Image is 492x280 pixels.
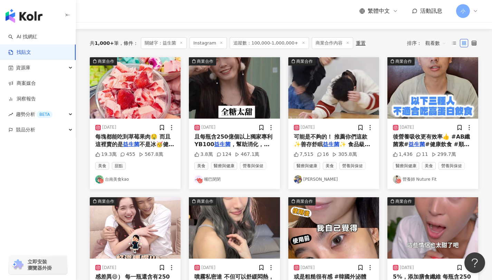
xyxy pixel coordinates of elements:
img: KOL Avatar [194,175,203,183]
span: 美食 [194,162,208,170]
div: [DATE] [301,265,315,271]
span: 營養與保健 [240,162,266,170]
a: KOL Avatar[PERSON_NAME] [294,175,374,183]
div: 124 [216,151,232,158]
span: ，幫助消化，[DATE]又是甜美的一天💗 [194,141,269,155]
img: post-image [288,197,379,259]
span: 條件 ： [119,40,138,46]
div: post-image商業合作 [189,57,280,119]
div: 11 [416,151,428,158]
img: KOL Avatar [393,175,401,183]
div: 567.8萬 [139,151,163,158]
div: 商業合作 [395,58,412,65]
span: 美食 [95,162,109,170]
span: 醫療與健康 [393,162,419,170]
img: KOL Avatar [294,175,302,183]
div: post-image商業合作 [90,197,181,259]
div: 商業合作 [296,198,313,205]
img: post-image [189,197,280,259]
span: 甜點 [112,162,126,170]
div: [DATE] [400,124,414,130]
div: post-image商業合作 [90,57,181,119]
div: [DATE] [102,124,116,130]
span: 觀看數 [425,38,446,49]
a: 商案媒合 [8,80,36,87]
span: 活動訊息 [420,8,442,14]
img: post-image [387,57,478,119]
div: 3.8萬 [194,151,213,158]
span: 醫療與健康 [211,162,237,170]
img: post-image [387,197,478,259]
a: KOL Avatar台南美食kao [95,175,175,183]
span: 立即安裝 瀏覽器外掛 [28,259,52,271]
span: 可能是不夠的！ 推薦你們這款✨善存舒眠 [294,133,368,148]
div: 467.1萬 [235,151,259,158]
div: 商業合作 [395,198,412,205]
div: 商業合作 [98,58,114,65]
div: [DATE] [201,265,215,271]
img: post-image [90,197,181,259]
div: post-image商業合作 [387,197,478,259]
span: 醫療與健康 [294,162,320,170]
mark: 益生菌 [214,141,231,148]
a: KOL Avatar嘴巴閉閉 [194,175,274,183]
span: 繁體中文 [368,7,390,15]
iframe: Help Scout Beacon - Open [464,252,485,273]
span: 小 [461,7,465,15]
span: 後營養吸收更有效率👍 #AB纖菌素# [393,133,470,148]
a: KOL Avatar營養師 Nuture Fit [393,175,473,183]
span: Instagram [190,37,227,49]
mark: 益生菌 [408,141,425,148]
span: 1,000+ [95,40,114,46]
mark: 益生菌 [123,141,139,148]
div: 商業合作 [197,198,213,205]
div: 299.7萬 [432,151,456,158]
div: [DATE] [201,124,215,130]
div: BETA [37,111,52,118]
span: 關鍵字：益生菌 [141,37,187,49]
a: 找貼文 [8,49,31,56]
span: 美食 [422,162,436,170]
a: chrome extension立即安裝 瀏覽器外掛 [9,256,67,274]
span: 美食 [323,162,337,170]
a: 洞察報告 [8,96,36,102]
span: 營養與保健 [438,162,465,170]
span: 趨勢分析 [16,107,52,122]
span: 競品分析 [16,122,35,138]
img: KOL Avatar [95,175,104,183]
span: 營養與保健 [339,162,366,170]
div: [DATE] [400,265,414,271]
div: post-image商業合作 [189,197,280,259]
div: post-image商業合作 [288,197,379,259]
div: post-image商業合作 [387,57,478,119]
div: 16 [317,151,329,158]
div: 排序： [407,38,450,49]
div: 455 [120,151,135,158]
div: 7,515 [294,151,313,158]
img: post-image [189,57,280,119]
img: logo [6,9,42,23]
div: 商業合作 [197,58,213,65]
mark: 益生菌 [323,141,339,148]
span: #健康飲食 #順暢 #健身 #外 [393,141,470,155]
div: [DATE] [301,124,315,130]
div: 共 筆 [90,40,119,46]
span: 且每瓶含250億個以上獨家專利YB100 [194,133,272,148]
img: post-image [90,57,181,119]
div: 重置 [356,40,366,46]
div: 305.8萬 [332,151,357,158]
div: 19.3萬 [95,151,117,158]
span: 商業合作內容 [312,37,353,49]
div: 1,436 [393,151,413,158]
span: rise [8,112,13,117]
div: 商業合作 [98,198,114,205]
span: 每塊都能吃到草莓果肉🤤 而且這裡賣的是 [95,133,171,148]
img: chrome extension [11,259,25,270]
a: searchAI 找網紅 [8,33,37,40]
div: 商業合作 [296,58,313,65]
img: post-image [288,57,379,119]
div: post-image商業合作 [288,57,379,119]
div: [DATE] [102,265,116,271]
span: 資源庫 [16,60,30,76]
span: 追蹤數：100,000-1,000,000+ [230,37,309,49]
